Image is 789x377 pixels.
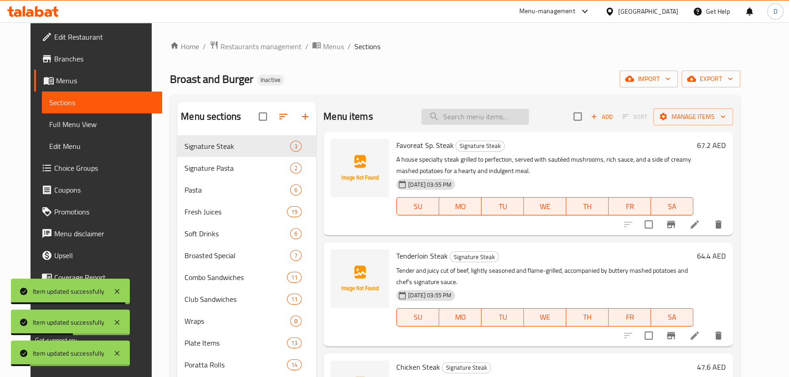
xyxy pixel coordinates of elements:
a: Edit menu item [689,330,700,341]
button: Add section [294,106,316,127]
span: Add [589,112,614,122]
span: Plate Items [184,337,287,348]
div: Club Sandwiches [184,294,287,305]
span: 11 [287,273,301,282]
span: MO [443,311,478,324]
span: Sort sections [272,106,294,127]
span: D [773,6,777,16]
span: FR [612,200,647,213]
span: Menus [323,41,344,52]
button: MO [439,308,482,326]
span: export [689,73,733,85]
div: Broasted Special [184,250,290,261]
div: items [287,294,302,305]
span: Soft Drinks [184,228,290,239]
button: SA [651,197,693,215]
span: Signature Pasta [184,163,290,173]
button: TH [566,197,609,215]
span: Select to update [639,215,658,234]
a: Promotions [34,201,162,223]
span: Upsell [54,250,155,261]
span: MO [443,200,478,213]
h6: 64.4 AED [697,250,726,262]
span: FR [612,311,647,324]
div: items [290,141,302,152]
a: Menu disclaimer [34,223,162,245]
span: Signature Steak [184,141,290,152]
span: Manage items [661,111,726,122]
p: Tender and juicy cut of beef, lightly seasoned and flame-grilled, accompanied by buttery mashed p... [396,265,693,288]
li: / [305,41,308,52]
div: Club Sandwiches11 [177,288,316,310]
div: Signature Steak3 [177,135,316,157]
div: Inactive [257,75,284,86]
span: Pasta [184,184,290,195]
span: 14 [287,361,301,369]
span: Signature Steak [450,252,498,262]
div: Pasta6 [177,179,316,201]
span: Choice Groups [54,163,155,173]
span: 6 [291,229,301,238]
button: TU [482,197,524,215]
div: items [287,206,302,217]
a: Edit Menu [42,135,162,157]
span: Select to update [639,326,658,345]
div: Wraps8 [177,310,316,332]
div: Broasted Special7 [177,245,316,266]
p: A house specialty steak grilled to perfection, served with sautéed mushrooms, rich sauce, and a s... [396,154,693,177]
span: 7 [291,251,301,260]
div: Combo Sandwiches [184,272,287,283]
button: SU [396,197,439,215]
a: Edit menu item [689,219,700,230]
div: items [290,250,302,261]
button: SA [651,308,693,326]
span: Signature Steak [456,141,504,151]
span: Select section [568,107,587,126]
span: Coverage Report [54,272,155,283]
button: MO [439,197,482,215]
div: items [290,228,302,239]
div: Signature Steak [442,362,491,373]
span: Broast and Burger [170,69,253,89]
a: Sections [42,92,162,113]
span: Select all sections [253,107,272,126]
span: SA [655,311,690,324]
button: Add [587,110,616,124]
button: WE [524,308,566,326]
div: Poratta Rolls14 [177,354,316,376]
div: items [287,272,302,283]
button: FR [609,197,651,215]
span: Promotions [54,206,155,217]
div: Signature Steak [456,141,505,152]
a: Branches [34,48,162,70]
button: Branch-specific-item [660,214,682,235]
span: Branches [54,53,155,64]
div: Item updated successfully [33,348,104,358]
a: Restaurants management [210,41,302,52]
button: delete [707,214,729,235]
span: TU [485,311,520,324]
span: SU [400,200,435,213]
span: Poratta Rolls [184,359,287,370]
span: Full Menu View [49,119,155,130]
div: Soft Drinks6 [177,223,316,245]
span: Select section first [616,110,653,124]
span: 6 [291,186,301,194]
div: items [287,359,302,370]
span: Inactive [257,76,284,84]
li: / [348,41,351,52]
span: Sections [354,41,380,52]
span: Menu disclaimer [54,228,155,239]
span: Edit Menu [49,141,155,152]
span: WE [528,311,563,324]
span: Tenderloin Steak [396,249,448,263]
h2: Menu items [323,110,373,123]
a: Menus [312,41,344,52]
span: Grocery Checklist [54,294,155,305]
span: Wraps [184,316,290,326]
